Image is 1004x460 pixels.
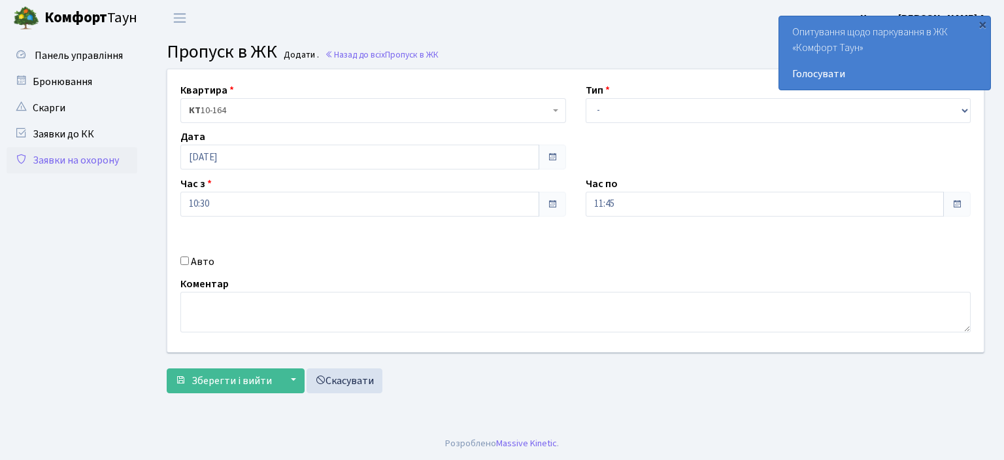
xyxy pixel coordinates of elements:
[385,48,439,61] span: Пропуск в ЖК
[44,7,137,29] span: Таун
[189,104,550,117] span: <b>КТ</b>&nbsp;&nbsp;&nbsp;&nbsp;10-164
[167,368,280,393] button: Зберегти і вийти
[13,5,39,31] img: logo.png
[192,374,272,388] span: Зберегти і вийти
[180,82,234,98] label: Квартира
[7,95,137,121] a: Скарги
[7,43,137,69] a: Панель управління
[180,176,212,192] label: Час з
[860,10,988,26] a: Цитрус [PERSON_NAME] А.
[44,7,107,28] b: Комфорт
[35,48,123,63] span: Панель управління
[189,104,201,117] b: КТ
[586,82,610,98] label: Тип
[976,18,989,31] div: ×
[7,121,137,147] a: Заявки до КК
[445,436,559,451] div: Розроблено .
[180,129,205,145] label: Дата
[180,276,229,292] label: Коментар
[792,66,977,82] a: Голосувати
[307,368,382,393] a: Скасувати
[191,254,214,270] label: Авто
[281,50,319,61] small: Додати .
[779,16,990,90] div: Опитування щодо паркування в ЖК «Комфорт Таун»
[167,39,277,65] span: Пропуск в ЖК
[180,98,566,123] span: <b>КТ</b>&nbsp;&nbsp;&nbsp;&nbsp;10-164
[7,69,137,95] a: Бронювання
[325,48,439,61] a: Назад до всіхПропуск в ЖК
[586,176,618,192] label: Час по
[163,7,196,29] button: Переключити навігацію
[860,11,988,26] b: Цитрус [PERSON_NAME] А.
[7,147,137,173] a: Заявки на охорону
[496,436,557,450] a: Massive Kinetic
